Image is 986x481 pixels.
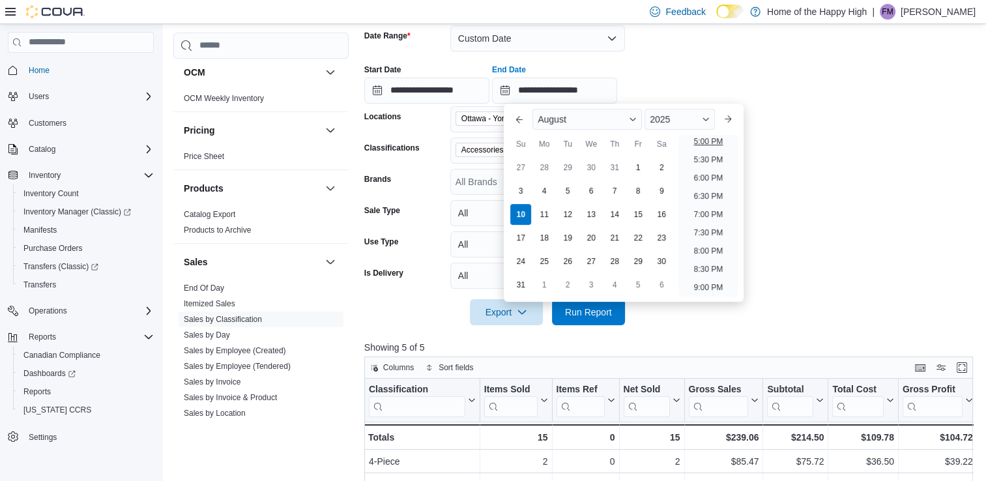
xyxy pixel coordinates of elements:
button: Columns [365,360,419,375]
a: Purchase Orders [18,241,88,256]
li: 9:00 PM [689,280,729,295]
button: Reports [3,328,159,346]
a: Inventory Manager (Classic) [18,204,136,220]
div: day-29 [628,251,648,272]
div: Gross Sales [688,383,748,416]
button: Subtotal [767,383,824,416]
a: Transfers [18,277,61,293]
span: Dark Mode [716,18,717,19]
div: day-25 [534,251,555,272]
div: Pricing [173,149,349,169]
li: 7:30 PM [689,225,729,241]
span: Canadian Compliance [23,350,100,360]
a: Home [23,63,55,78]
div: day-1 [628,157,648,178]
button: OCM [323,65,338,80]
div: $39.22 [903,454,973,469]
button: Pricing [323,123,338,138]
span: Dashboards [18,366,154,381]
div: August, 2025 [509,156,673,297]
button: Users [23,89,54,104]
label: End Date [492,65,526,75]
div: day-13 [581,204,602,225]
div: OCM [173,91,349,111]
div: Net Sold [623,383,669,396]
span: Customers [29,118,66,128]
span: Sales by Invoice & Product [184,392,277,403]
a: Sales by Invoice [184,377,240,386]
span: Catalog [23,141,154,157]
li: 8:30 PM [689,261,729,277]
p: Home of the Happy High [767,4,867,20]
button: All [450,200,625,226]
a: [US_STATE] CCRS [18,402,96,418]
span: Inventory Count [23,188,79,199]
a: Inventory Count [18,186,84,201]
div: Sa [651,134,672,154]
span: Columns [383,362,414,373]
div: Products [173,207,349,243]
span: Home [29,65,50,76]
span: Operations [29,306,67,316]
div: $75.72 [767,454,824,469]
a: Itemized Sales [184,299,235,308]
div: Gross Profit [903,383,963,416]
div: Button. Open the year selector. 2025 is currently selected. [645,109,714,130]
button: Classification [369,383,476,416]
div: day-5 [557,181,578,201]
div: $214.50 [767,430,824,445]
a: Inventory Manager (Classic) [13,203,159,221]
label: Classifications [364,143,420,153]
div: day-1 [534,274,555,295]
div: day-26 [557,251,578,272]
div: Mo [534,134,555,154]
label: Locations [364,111,401,122]
div: Subtotal [767,383,813,416]
a: Reports [18,384,56,400]
button: Customers [3,113,159,132]
div: day-17 [510,227,531,248]
button: Home [3,61,159,80]
div: $104.72 [903,430,973,445]
li: 8:00 PM [689,243,729,259]
li: 6:30 PM [689,188,729,204]
div: day-16 [651,204,672,225]
div: 4-Piece [369,454,476,469]
div: Tu [557,134,578,154]
span: Reports [23,329,154,345]
span: Ottawa - York Street - Fire & Flower [456,111,579,126]
button: Operations [23,303,72,319]
div: day-8 [628,181,648,201]
a: Sales by Day [184,330,230,340]
span: Users [29,91,49,102]
p: [PERSON_NAME] [901,4,976,20]
div: Classification [369,383,465,396]
span: Users [23,89,154,104]
button: Pricing [184,124,320,137]
a: Sales by Employee (Tendered) [184,362,291,371]
a: Manifests [18,222,62,238]
label: Start Date [364,65,401,75]
h3: OCM [184,66,205,79]
button: OCM [184,66,320,79]
label: Use Type [364,237,398,247]
div: day-22 [628,227,648,248]
div: Items Sold [484,383,538,396]
span: Inventory Manager (Classic) [23,207,131,217]
input: Dark Mode [716,5,744,18]
span: Purchase Orders [23,243,83,254]
button: Transfers [13,276,159,294]
span: August [538,114,566,124]
button: Operations [3,302,159,320]
span: Sales by Employee (Created) [184,345,286,356]
li: 5:30 PM [689,152,729,168]
div: day-30 [651,251,672,272]
div: 0 [556,454,615,469]
div: 15 [623,430,680,445]
div: 2 [623,454,680,469]
div: Th [604,134,625,154]
div: day-6 [581,181,602,201]
span: Inventory Manager (Classic) [18,204,154,220]
label: Brands [364,174,391,184]
span: Purchase Orders [18,241,154,256]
